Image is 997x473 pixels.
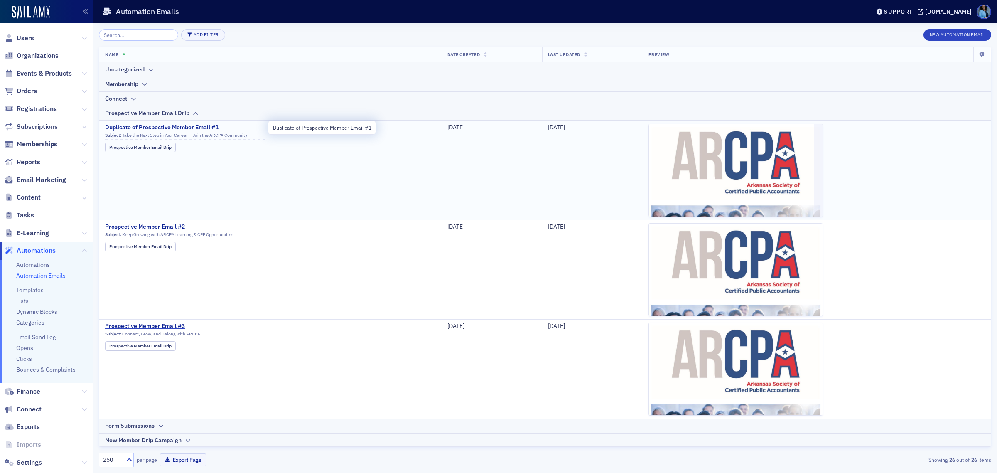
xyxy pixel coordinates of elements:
a: Automations [16,261,50,269]
span: Automations [17,246,56,255]
input: Search… [99,29,178,41]
a: Registrations [5,104,57,113]
a: Orders [5,86,37,96]
a: Automations [5,246,56,255]
div: 250 [103,456,121,464]
span: [DATE] [548,123,565,131]
a: Finance [5,387,40,396]
span: [DATE] [447,223,464,230]
div: Prospective Member Email Drip [105,341,176,350]
span: Email Marketing [17,175,66,185]
span: Imports [17,440,41,449]
span: [DATE] [548,322,565,330]
span: Connect [17,405,42,414]
div: Uncategorized [105,65,145,74]
a: Events & Products [5,69,72,78]
span: Orders [17,86,37,96]
a: Organizations [5,51,59,60]
a: Clicks [16,355,32,362]
div: Connect, Grow, and Belong with ARCPA [105,331,268,339]
a: Connect [5,405,42,414]
span: Name [105,52,118,57]
a: Email Marketing [5,175,66,185]
a: New Automation Email [923,30,992,38]
div: Keep Growing with ARCPA Learning & CPE Opportunities [105,232,268,239]
a: Settings [5,458,42,467]
a: Automation Emails [16,272,66,279]
a: Memberships [5,140,57,149]
img: SailAMX [12,6,50,19]
h1: Automation Emails [116,7,179,17]
a: Duplicate of Prospective Member Email #1 [105,124,268,131]
span: Reports [17,158,40,167]
span: Date Created [447,52,480,57]
label: per page [137,456,157,463]
a: Imports [5,440,41,449]
div: Membership [105,80,138,89]
span: Subject: [105,133,121,138]
span: Profile [977,5,991,19]
span: Content [17,193,41,202]
span: Subscriptions [17,122,58,131]
span: Exports [17,422,40,431]
strong: 26 [948,456,956,463]
a: Reports [5,158,40,167]
span: Users [17,34,34,43]
span: Subject: [105,331,121,337]
span: [DATE] [548,223,565,230]
div: Form Submissions [105,421,155,430]
span: Memberships [17,140,57,149]
div: Prospective Member Email Drip [105,109,189,118]
div: Prospective Member Email Drip [105,143,176,152]
a: Content [5,193,41,202]
a: Lists [16,297,29,305]
span: Last Updated [548,52,580,57]
a: Dynamic Blocks [16,308,57,315]
button: [DOMAIN_NAME] [918,9,975,15]
a: Categories [16,319,44,326]
button: Add Filter [181,29,225,41]
span: Registrations [17,104,57,113]
span: Finance [17,387,40,396]
div: Support [884,8,913,15]
a: E-Learning [5,229,49,238]
span: [DATE] [447,322,464,330]
div: Showing out of items [700,456,991,463]
div: Take the Next Step in Your Career — Join the ARCPA Community [105,133,268,140]
span: Organizations [17,51,59,60]
div: New Member Drip Campaign [105,436,182,445]
div: Prospective Member Email Drip [105,242,176,251]
span: [DATE] [447,123,464,131]
div: Connect [105,94,127,103]
a: Opens [16,344,33,352]
div: [DOMAIN_NAME] [925,8,972,15]
a: Exports [5,422,40,431]
span: Subject: [105,232,121,237]
span: Settings [17,458,42,467]
a: Tasks [5,211,34,220]
a: Prospective Member Email #2 [105,223,268,231]
a: Subscriptions [5,122,58,131]
a: Prospective Member Email #3 [105,323,268,330]
span: Preview [648,52,670,57]
a: Email Send Log [16,333,56,341]
span: Events & Products [17,69,72,78]
button: Export Page [160,453,206,466]
a: Bounces & Complaints [16,366,76,373]
a: Templates [16,286,44,294]
span: Tasks [17,211,34,220]
button: New Automation Email [923,29,992,41]
span: E-Learning [17,229,49,238]
strong: 26 [970,456,978,463]
div: Duplicate of Prospective Member Email #1 [268,121,376,135]
a: Users [5,34,34,43]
